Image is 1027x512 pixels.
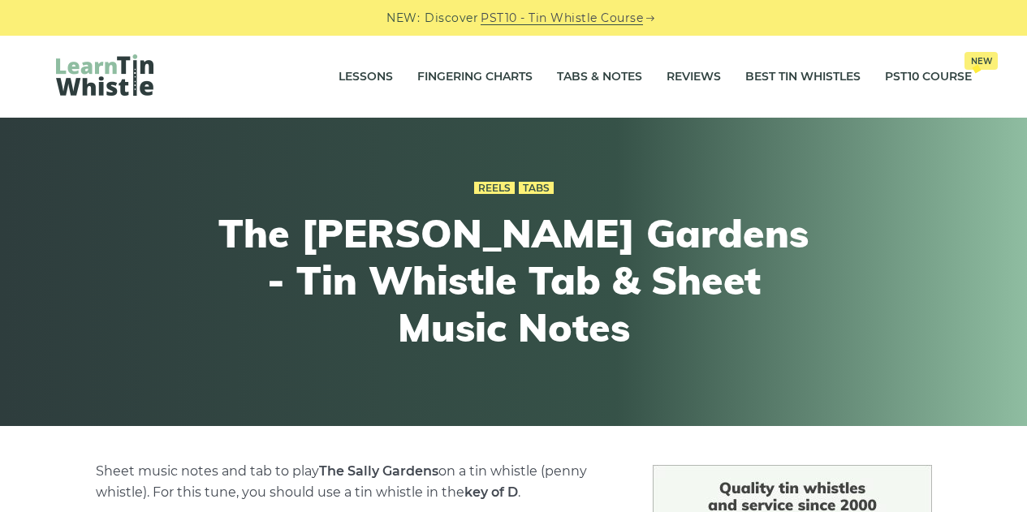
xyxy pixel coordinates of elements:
strong: key of D [464,484,518,500]
a: Fingering Charts [417,57,533,97]
a: Reviews [667,57,721,97]
a: Best Tin Whistles [745,57,861,97]
a: PST10 CourseNew [885,57,972,97]
img: LearnTinWhistle.com [56,54,153,96]
a: Lessons [339,57,393,97]
h1: The [PERSON_NAME] Gardens - Tin Whistle Tab & Sheet Music Notes [215,210,813,351]
a: Reels [474,182,515,195]
a: Tabs & Notes [557,57,642,97]
strong: The Sally Gardens [319,463,438,479]
a: Tabs [519,182,554,195]
span: New [964,52,998,70]
p: Sheet music notes and tab to play on a tin whistle (penny whistle). For this tune, you should use... [96,461,614,503]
